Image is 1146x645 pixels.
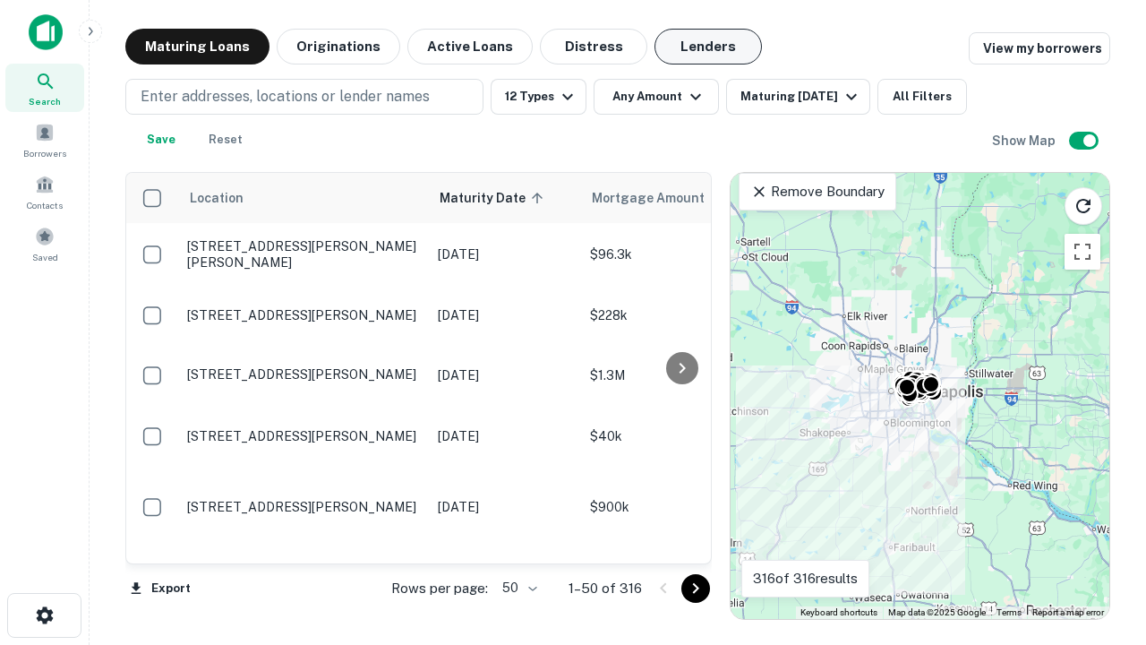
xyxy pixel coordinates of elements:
[569,578,642,599] p: 1–50 of 316
[5,219,84,268] a: Saved
[187,366,420,383] p: [STREET_ADDRESS][PERSON_NAME]
[1065,234,1100,270] button: Toggle fullscreen view
[888,607,986,617] span: Map data ©2025 Google
[1056,444,1146,530] iframe: Chat Widget
[581,173,778,223] th: Mortgage Amount
[438,497,572,517] p: [DATE]
[29,94,61,108] span: Search
[23,146,66,160] span: Borrowers
[429,173,581,223] th: Maturity Date
[187,307,420,323] p: [STREET_ADDRESS][PERSON_NAME]
[5,116,84,164] a: Borrowers
[731,173,1109,619] div: 0 0
[495,575,540,601] div: 50
[590,497,769,517] p: $900k
[1065,187,1102,225] button: Reload search area
[1032,607,1104,617] a: Report a map error
[735,596,794,619] a: Open this area in Google Maps (opens a new window)
[125,79,483,115] button: Enter addresses, locations or lender names
[187,499,420,515] p: [STREET_ADDRESS][PERSON_NAME]
[440,187,549,209] span: Maturity Date
[5,168,84,216] a: Contacts
[592,187,728,209] span: Mortgage Amount
[753,568,858,589] p: 316 of 316 results
[992,131,1058,150] h6: Show Map
[590,365,769,385] p: $1.3M
[125,575,195,602] button: Export
[594,79,719,115] button: Any Amount
[438,245,572,264] p: [DATE]
[877,79,967,115] button: All Filters
[29,14,63,50] img: capitalize-icon.png
[391,578,488,599] p: Rows per page:
[141,86,430,107] p: Enter addresses, locations or lender names
[27,198,63,212] span: Contacts
[590,305,769,325] p: $228k
[996,607,1022,617] a: Terms (opens in new tab)
[726,79,870,115] button: Maturing [DATE]
[187,238,420,271] p: [STREET_ADDRESS][PERSON_NAME][PERSON_NAME]
[590,426,769,446] p: $40k
[590,245,769,264] p: $96.3k
[654,29,762,64] button: Lenders
[32,250,58,264] span: Saved
[681,574,710,603] button: Go to next page
[178,173,429,223] th: Location
[438,305,572,325] p: [DATE]
[438,426,572,446] p: [DATE]
[438,365,572,385] p: [DATE]
[750,181,884,202] p: Remove Boundary
[735,596,794,619] img: Google
[969,32,1110,64] a: View my borrowers
[800,606,877,619] button: Keyboard shortcuts
[540,29,647,64] button: Distress
[125,29,269,64] button: Maturing Loans
[187,428,420,444] p: [STREET_ADDRESS][PERSON_NAME]
[5,64,84,112] a: Search
[277,29,400,64] button: Originations
[491,79,586,115] button: 12 Types
[189,187,244,209] span: Location
[197,122,254,158] button: Reset
[407,29,533,64] button: Active Loans
[740,86,862,107] div: Maturing [DATE]
[133,122,190,158] button: Save your search to get updates of matches that match your search criteria.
